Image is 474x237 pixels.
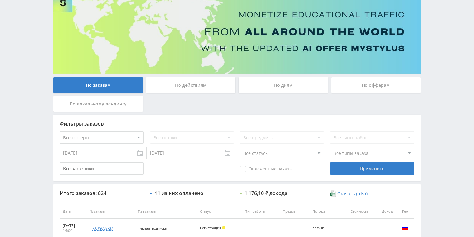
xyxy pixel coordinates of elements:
[53,96,143,112] div: По локальному лендингу
[60,121,414,127] div: Фильтры заказов
[330,162,414,175] div: Применить
[396,205,414,219] th: Гео
[60,190,144,196] div: Итого заказов: 824
[60,205,86,219] th: Дата
[309,205,337,219] th: Потоки
[60,162,144,175] input: Все заказчики
[401,224,409,231] img: rus.png
[330,190,335,197] img: xlsx
[239,77,328,93] div: По дням
[155,190,203,196] div: 11 из них оплачено
[197,205,242,219] th: Статус
[63,223,83,228] div: [DATE]
[222,226,225,229] span: Холд
[138,226,167,230] span: Первая подписка
[330,191,367,197] a: Скачать (.xlsx)
[63,228,83,233] div: 14:00
[86,205,135,219] th: № заказа
[371,205,396,219] th: Доход
[240,166,293,172] span: Оплаченные заказы
[53,77,143,93] div: По заказам
[92,226,113,231] div: kai#9738737
[200,225,221,230] span: Регистрация
[244,190,287,196] div: 1 176,10 ₽ дохода
[313,226,333,230] div: default
[280,205,309,219] th: Предмет
[337,205,371,219] th: Стоимость
[146,77,236,93] div: По действиям
[242,205,280,219] th: Тип работы
[331,77,421,93] div: По офферам
[337,191,368,196] span: Скачать (.xlsx)
[135,205,197,219] th: Тип заказа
